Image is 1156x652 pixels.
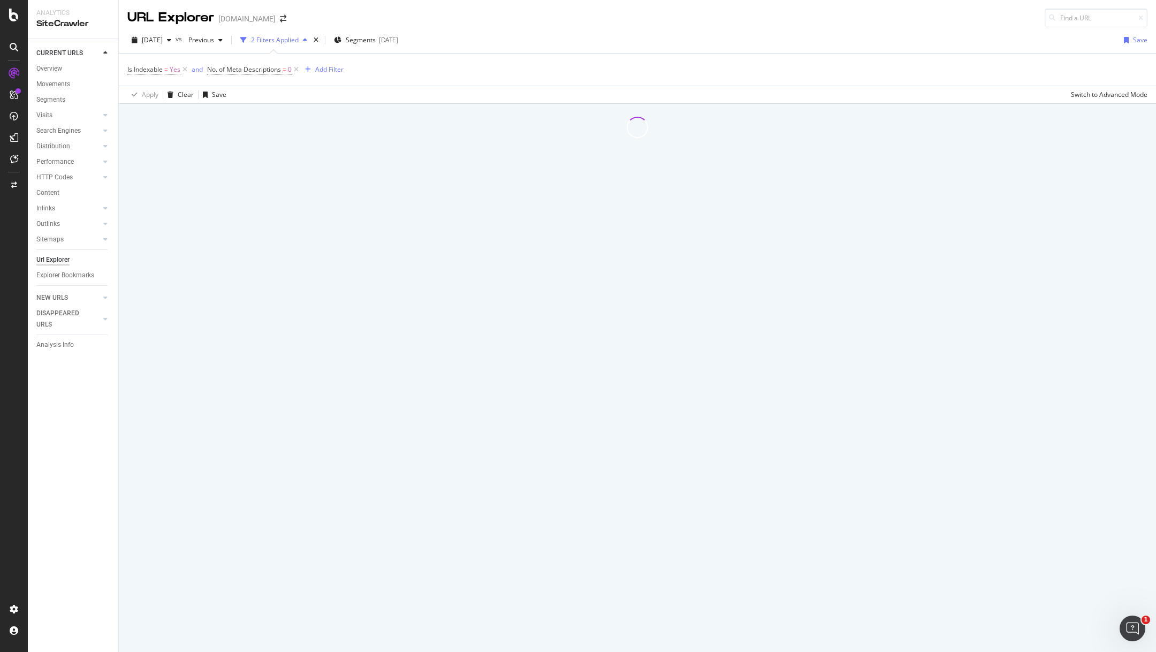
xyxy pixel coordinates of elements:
button: Save [1120,32,1147,49]
div: SiteCrawler [36,18,110,30]
span: Previous [184,35,214,44]
div: Outlinks [36,218,60,230]
a: Performance [36,156,100,168]
span: vs [176,34,184,43]
div: NEW URLS [36,292,68,304]
div: and [192,65,203,74]
div: Save [212,90,226,99]
button: Apply [127,86,158,103]
div: Overview [36,63,62,74]
div: Explorer Bookmarks [36,270,94,281]
div: Url Explorer [36,254,70,266]
span: = [283,65,286,74]
a: Inlinks [36,203,100,214]
span: Segments [346,35,376,44]
span: 1 [1142,616,1150,624]
a: Distribution [36,141,100,152]
div: Segments [36,94,65,105]
div: [DATE] [379,35,398,44]
div: Switch to Advanced Mode [1071,90,1147,99]
span: 0 [288,62,292,77]
button: and [192,64,203,74]
div: DISAPPEARED URLS [36,308,90,330]
a: Sitemaps [36,234,100,245]
button: Segments[DATE] [330,32,402,49]
div: Save [1133,35,1147,44]
div: Clear [178,90,194,99]
div: Movements [36,79,70,90]
a: Visits [36,110,100,121]
div: Inlinks [36,203,55,214]
div: Analytics [36,9,110,18]
div: Analysis Info [36,339,74,351]
div: Search Engines [36,125,81,137]
button: Clear [163,86,194,103]
span: 2025 Sep. 26th [142,35,163,44]
div: Performance [36,156,74,168]
span: Is Indexable [127,65,163,74]
div: Content [36,187,59,199]
div: arrow-right-arrow-left [280,15,286,22]
a: Search Engines [36,125,100,137]
button: [DATE] [127,32,176,49]
a: NEW URLS [36,292,100,304]
input: Find a URL [1045,9,1147,27]
a: Movements [36,79,111,90]
span: = [164,65,168,74]
button: Switch to Advanced Mode [1067,86,1147,103]
a: Outlinks [36,218,100,230]
a: Overview [36,63,111,74]
iframe: Intercom live chat [1120,616,1145,641]
div: Add Filter [315,65,344,74]
span: Yes [170,62,180,77]
div: Visits [36,110,52,121]
a: Explorer Bookmarks [36,270,111,281]
a: Content [36,187,111,199]
div: URL Explorer [127,9,214,27]
div: Apply [142,90,158,99]
div: 2 Filters Applied [251,35,299,44]
button: Add Filter [301,63,344,76]
a: HTTP Codes [36,172,100,183]
a: DISAPPEARED URLS [36,308,100,330]
a: Segments [36,94,111,105]
div: Sitemaps [36,234,64,245]
button: Save [199,86,226,103]
button: Previous [184,32,227,49]
div: Distribution [36,141,70,152]
a: Analysis Info [36,339,111,351]
div: HTTP Codes [36,172,73,183]
div: CURRENT URLS [36,48,83,59]
div: [DOMAIN_NAME] [218,13,276,24]
button: 2 Filters Applied [236,32,311,49]
a: CURRENT URLS [36,48,100,59]
div: times [311,35,321,46]
span: No. of Meta Descriptions [207,65,281,74]
a: Url Explorer [36,254,111,266]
